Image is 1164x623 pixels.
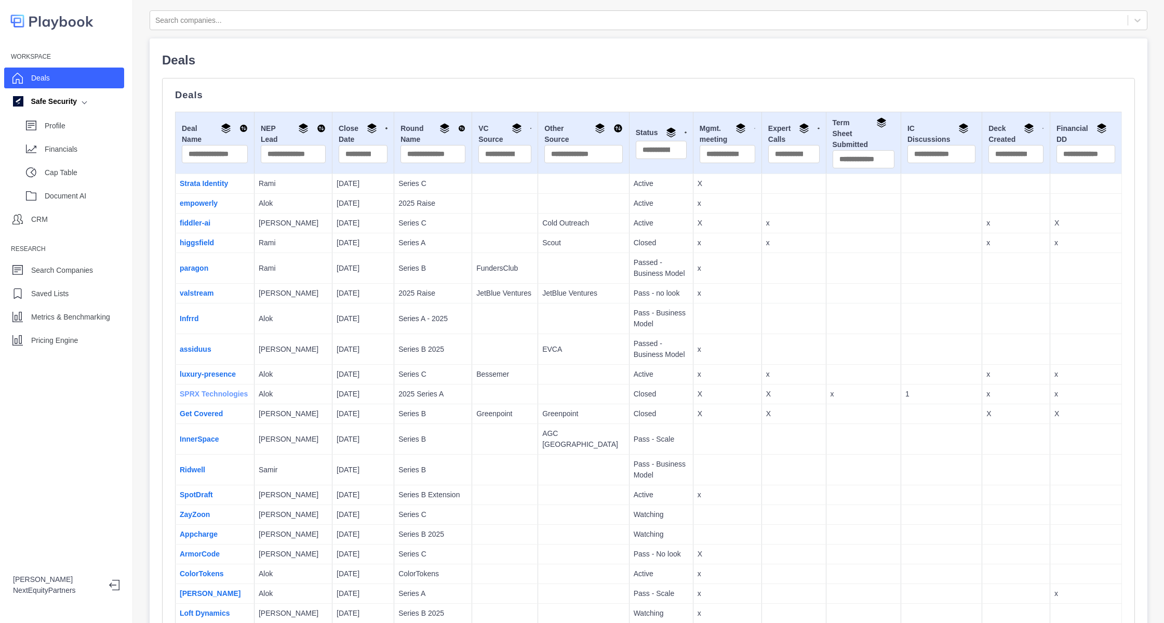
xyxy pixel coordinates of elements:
p: CRM [31,214,48,225]
p: x [698,344,757,355]
p: x [766,369,822,380]
p: [DATE] [337,369,390,380]
p: x [698,568,757,579]
p: Active [634,178,689,189]
p: x [986,369,1046,380]
p: Alok [259,198,328,209]
p: EVCA [542,344,625,355]
p: Alok [259,369,328,380]
p: [DATE] [337,588,390,599]
p: [DATE] [337,529,390,540]
img: Group By [958,123,969,134]
p: [PERSON_NAME] [259,408,328,419]
a: empowerly [180,199,218,207]
p: Pass - Scale [634,434,689,445]
p: Rami [259,263,328,274]
p: 2025 Series A [398,389,467,400]
a: Ridwell [180,466,205,474]
p: x [698,263,757,274]
p: Series A - 2025 [398,313,467,324]
img: Group By [367,123,377,134]
p: [DATE] [337,198,390,209]
p: Alok [259,568,328,579]
a: higgsfield [180,238,214,247]
a: [PERSON_NAME] [180,589,240,598]
p: Passed - Business Model [634,257,689,279]
a: valstream [180,289,213,297]
p: Series C [398,509,467,520]
p: Series C [398,178,467,189]
p: [PERSON_NAME] [259,549,328,560]
p: Series B Extension [398,489,467,500]
p: x [1054,237,1117,248]
p: Pass - Business Model [634,308,689,329]
p: [DATE] [337,237,390,248]
p: X [698,549,757,560]
div: Deck Created [988,123,1043,145]
p: [DATE] [337,263,390,274]
p: Series B [398,408,467,419]
p: NextEquityPartners [13,585,101,596]
a: fiddler-ai [180,219,210,227]
p: x [766,218,822,229]
div: Deal Name [182,123,248,145]
p: [PERSON_NAME] [259,529,328,540]
img: Group By [595,123,605,134]
a: InnerSpace [180,435,219,443]
p: 1 [905,389,978,400]
p: x [986,218,1046,229]
p: Saved Lists [31,288,69,299]
p: Profile [45,121,124,131]
p: x [698,198,757,209]
p: Closed [634,237,689,248]
p: Series B 2025 [398,344,467,355]
img: Group By [439,123,450,134]
div: Financial DD [1056,123,1115,145]
p: [DATE] [337,608,390,619]
p: Passed - Business Model [634,338,689,360]
p: Alok [259,588,328,599]
p: Document AI [45,191,124,202]
p: Watching [634,509,689,520]
img: Sort [317,123,326,134]
p: X [698,408,757,419]
p: [DATE] [337,509,390,520]
p: X [698,389,757,400]
p: x [1054,369,1117,380]
p: [PERSON_NAME] [259,608,328,619]
a: paragon [180,264,208,272]
p: Series B [398,434,467,445]
p: Samir [259,465,328,475]
div: Close Date [339,123,387,145]
p: Deals [162,51,1135,70]
img: Group By [735,123,746,134]
p: Deals [175,91,1122,99]
p: x [1054,389,1117,400]
div: Mgmt. meeting [700,123,755,145]
p: x [698,588,757,599]
p: x [698,369,757,380]
p: Active [634,568,689,579]
p: x [1054,588,1117,599]
p: JetBlue Ventures [476,288,533,299]
img: Group By [298,123,309,134]
a: ArmorCode [180,550,220,558]
img: logo-colored [10,10,93,32]
p: Closed [634,408,689,419]
p: X [1054,218,1117,229]
p: Financials [45,144,124,155]
p: [PERSON_NAME] [259,434,328,445]
img: Sort [613,123,623,134]
p: Series B [398,465,467,475]
p: Alok [259,313,328,324]
a: Strata Identity [180,179,228,188]
div: Safe Security [13,96,77,107]
img: Group By [1024,123,1034,134]
p: AGC [GEOGRAPHIC_DATA] [542,428,625,450]
p: Cold Outreach [542,218,625,229]
p: [PERSON_NAME] [259,344,328,355]
p: [PERSON_NAME] [259,218,328,229]
p: [PERSON_NAME] [259,288,328,299]
p: Metrics & Benchmarking [31,312,110,323]
p: Watching [634,529,689,540]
